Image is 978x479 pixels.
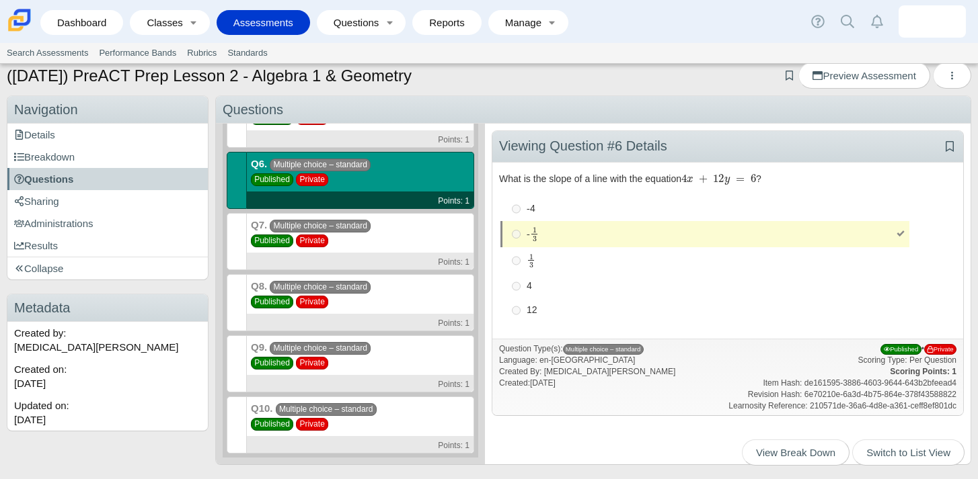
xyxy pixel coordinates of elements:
[47,10,116,35] a: Dashboard
[270,159,371,171] span: Multiple choice – standard
[251,402,273,414] b: Q10.
[14,218,93,229] span: Administrations
[182,43,222,63] a: Rubrics
[438,257,469,267] small: Points: 1
[527,226,904,242] div: -
[14,151,75,163] span: Breakdown
[251,357,293,369] span: Published
[862,7,892,36] a: Alerts
[296,173,328,186] span: Private
[527,202,904,216] div: -4
[296,418,328,431] span: Private
[7,64,412,87] h1: ([DATE]) PreACT Prep Lesson 2 - Algebra 1 & Geometry
[899,5,966,38] a: melissa.diaz.fdyIms
[14,129,55,140] span: Details
[530,378,556,388] time: Sep 24, 2024 at 10:25 AM
[783,70,796,81] a: Add bookmark
[527,279,904,293] div: 4
[495,10,543,35] a: Manage
[14,195,59,207] span: Sharing
[7,168,208,190] a: Questions
[7,294,208,322] h3: Metadata
[251,219,267,230] b: Q7.
[7,322,208,358] div: Created by: [MEDICAL_DATA][PERSON_NAME]
[728,343,956,411] div: • Scoring Type: Per Question Item Hash: de161595-3886-4603-9644-643b2bfeead4 Revision Hash: 6e702...
[499,135,705,157] div: Viewing Question #6 Details
[438,196,469,206] small: Points: 1
[7,190,208,212] a: Sharing
[438,135,469,144] small: Points: 1
[1,43,93,63] a: Search Assessments
[296,357,328,369] span: Private
[942,141,956,153] a: Add bookmark
[14,240,58,251] span: Results
[438,318,469,328] small: Points: 1
[251,234,293,247] span: Published
[5,25,34,36] a: Carmen School of Science & Technology
[270,342,371,355] span: Multiple choice – standard
[7,212,208,234] a: Administrations
[251,158,267,169] b: Q6.
[324,10,380,35] a: Questions
[14,378,46,389] time: Sep 11, 2025 at 11:47 AM
[7,146,208,168] a: Breakdown
[798,62,930,89] a: Preview Assessment
[14,414,46,425] time: Sep 11, 2025 at 11:47 AM
[251,280,267,292] b: Q8.
[419,10,475,35] a: Reports
[270,220,371,232] span: Multiple choice – standard
[756,447,835,458] span: View Break Down
[7,257,208,279] a: Collapse
[499,343,956,388] div: Language: en-[GEOGRAPHIC_DATA] Created By: [MEDICAL_DATA][PERSON_NAME] Created:
[251,418,293,431] span: Published
[866,447,950,458] span: Switch to List View
[742,439,850,466] a: View Break Down
[924,344,956,355] span: Private
[7,358,208,394] div: Created on:
[14,102,78,117] span: Navigation
[270,281,371,294] span: Multiple choice – standard
[276,403,377,416] span: Multiple choice – standard
[438,380,469,389] small: Points: 1
[251,173,293,186] span: Published
[380,10,399,35] a: Toggle expanded
[7,124,208,146] a: Details
[5,6,34,34] img: Carmen School of Science & Technology
[880,344,921,355] span: Published
[296,234,328,247] span: Private
[296,296,328,308] span: Private
[251,341,267,353] b: Q9.
[216,96,971,124] div: Questions
[223,10,303,35] a: Assessments
[184,10,203,35] a: Toggle expanded
[499,173,911,186] div: What is the slope of a line with the equation ?
[563,344,644,355] span: Multiple choice – standard
[14,173,73,185] span: Questions
[7,234,208,257] a: Results
[93,43,182,63] a: Performance Bands
[921,11,943,32] img: melissa.diaz.fdyIms
[543,10,562,35] a: Toggle expanded
[499,343,956,355] div: Question Type(s):
[933,62,971,89] button: More options
[438,441,469,450] small: Points: 1
[251,296,293,308] span: Published
[890,367,956,376] b: Scoring Points: 1
[137,10,184,35] a: Classes
[7,394,208,431] div: Updated on:
[14,263,63,274] span: Collapse
[527,304,904,317] div: 12
[813,70,915,81] span: Preview Assessment
[852,439,965,466] a: Switch to List View
[222,43,272,63] a: Standards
